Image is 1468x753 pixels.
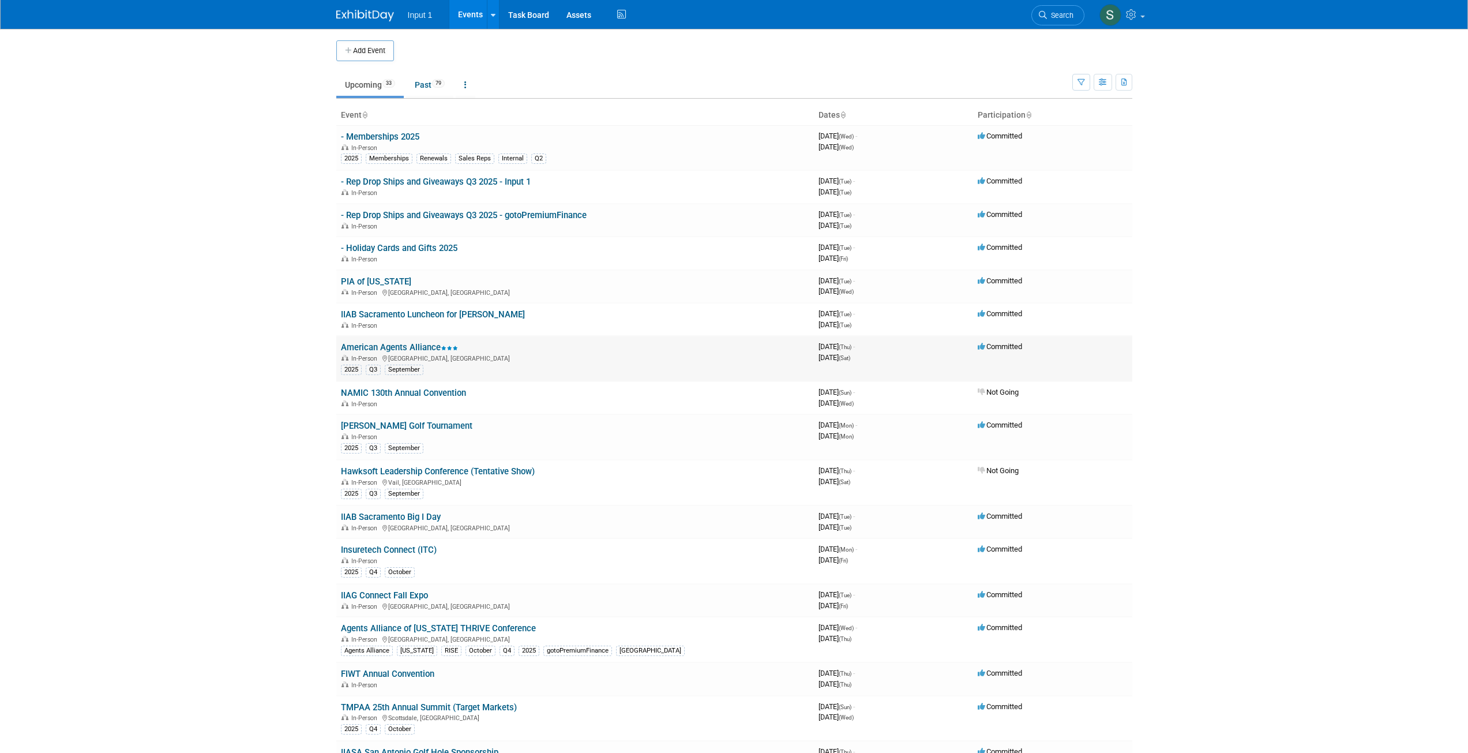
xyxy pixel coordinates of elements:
span: In-Person [351,433,381,441]
div: October [465,646,495,656]
span: [DATE] [819,342,855,351]
a: - Rep Drop Ships and Giveaways Q3 2025 - gotoPremiumFinance [341,210,587,220]
span: [DATE] [819,512,855,520]
span: (Tue) [839,278,851,284]
span: - [855,132,857,140]
span: In-Person [351,714,381,722]
div: RISE [441,646,461,656]
img: In-Person Event [341,433,348,439]
span: (Thu) [839,344,851,350]
span: - [853,177,855,185]
span: (Thu) [839,670,851,677]
div: 2025 [341,567,362,578]
span: [DATE] [819,254,848,263]
span: - [853,243,855,252]
img: In-Person Event [341,223,348,228]
a: Hawksoft Leadership Conference (Tentative Show) [341,466,535,477]
span: [DATE] [819,388,855,396]
a: Past79 [406,74,453,96]
img: In-Person Event [341,355,348,361]
img: In-Person Event [341,714,348,720]
span: [DATE] [819,132,857,140]
span: - [853,590,855,599]
a: IIAB Sacramento Big I Day [341,512,441,522]
span: (Tue) [839,311,851,317]
div: Q4 [366,724,381,735]
span: [DATE] [819,623,857,632]
a: American Agents Alliance [341,342,458,353]
div: 2025 [519,646,539,656]
div: Internal [498,153,527,164]
span: Not Going [978,466,1019,475]
span: In-Person [351,256,381,263]
span: (Tue) [839,223,851,229]
span: Not Going [978,388,1019,396]
img: In-Person Event [341,189,348,195]
span: [DATE] [819,177,855,185]
div: September [385,443,423,454]
img: In-Person Event [341,636,348,642]
span: [DATE] [819,276,855,285]
span: (Sun) [839,389,851,396]
div: Scottsdale, [GEOGRAPHIC_DATA] [341,713,809,722]
span: [DATE] [819,466,855,475]
div: Q3 [366,489,381,499]
span: - [855,623,857,632]
span: (Thu) [839,681,851,688]
a: - Holiday Cards and Gifts 2025 [341,243,457,253]
a: - Memberships 2025 [341,132,419,142]
span: Committed [978,342,1022,351]
div: gotoPremiumFinance [543,646,612,656]
span: Committed [978,132,1022,140]
div: 2025 [341,724,362,735]
span: (Wed) [839,144,854,151]
span: Committed [978,210,1022,219]
span: (Tue) [839,592,851,598]
span: (Tue) [839,322,851,328]
span: - [853,342,855,351]
span: Committed [978,623,1022,632]
div: [GEOGRAPHIC_DATA], [GEOGRAPHIC_DATA] [341,523,809,532]
div: 2025 [341,153,362,164]
span: (Wed) [839,400,854,407]
div: Q2 [531,153,546,164]
span: (Wed) [839,714,854,721]
a: Insuretech Connect (ITC) [341,545,437,555]
span: In-Person [351,479,381,486]
div: Q3 [366,365,381,375]
span: (Sun) [839,704,851,710]
div: Q3 [366,443,381,454]
div: [GEOGRAPHIC_DATA] [616,646,685,656]
span: 79 [432,79,445,88]
span: - [855,545,857,553]
a: Upcoming33 [336,74,404,96]
span: (Mon) [839,546,854,553]
span: (Thu) [839,468,851,474]
th: Dates [814,106,973,125]
div: Q4 [500,646,515,656]
span: [DATE] [819,320,851,329]
span: - [855,421,857,429]
img: In-Person Event [341,479,348,485]
span: In-Person [351,355,381,362]
span: Committed [978,545,1022,553]
div: October [385,724,415,735]
img: In-Person Event [341,681,348,687]
th: Event [336,106,814,125]
img: In-Person Event [341,289,348,295]
div: [GEOGRAPHIC_DATA], [GEOGRAPHIC_DATA] [341,634,809,643]
span: (Fri) [839,256,848,262]
div: 2025 [341,443,362,454]
a: - Rep Drop Ships and Giveaways Q3 2025 - Input 1 [341,177,531,187]
span: [DATE] [819,556,848,564]
a: TMPAA 25th Annual Summit (Target Markets) [341,702,517,713]
span: (Fri) [839,557,848,564]
a: Search [1031,5,1084,25]
a: [PERSON_NAME] Golf Tournament [341,421,472,431]
span: - [853,512,855,520]
span: Committed [978,421,1022,429]
span: (Tue) [839,212,851,218]
span: Committed [978,243,1022,252]
span: (Wed) [839,625,854,631]
span: Committed [978,702,1022,711]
